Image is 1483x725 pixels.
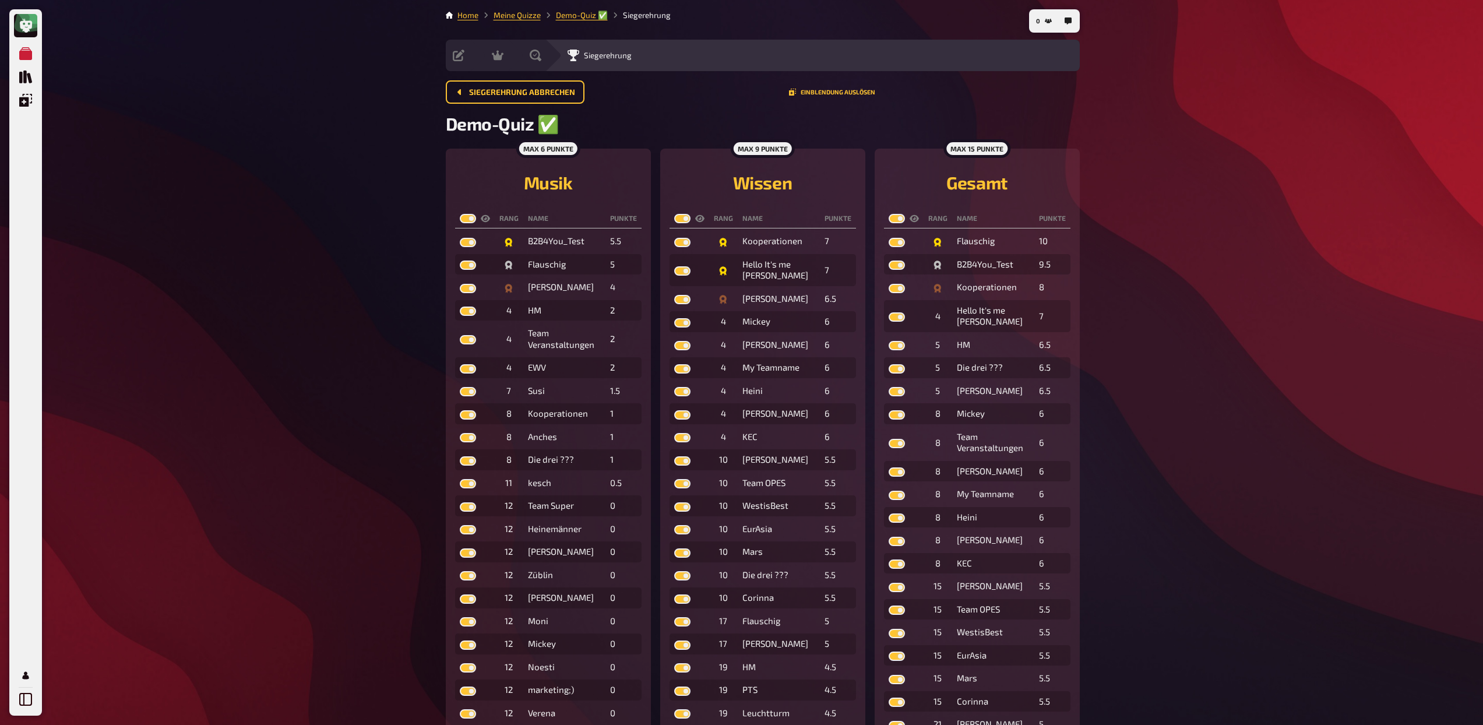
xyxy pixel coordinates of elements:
div: HM [528,305,601,316]
td: 15 [924,645,952,666]
td: 15 [924,576,952,597]
div: Mars [957,673,1030,684]
div: Mickey [957,408,1030,420]
td: 5 [820,634,856,654]
th: Name [952,209,1034,228]
td: 10 [709,519,738,540]
div: PTS [742,684,815,696]
div: Die drei ??? [742,569,815,581]
div: [PERSON_NAME] [528,592,601,604]
div: Mickey [528,638,601,650]
td: 4.5 [820,680,856,701]
td: 8 [495,449,523,470]
div: Die drei ??? [957,362,1030,374]
td: 5.5 [820,449,856,470]
td: 5.5 [820,587,856,608]
td: 15 [924,691,952,712]
div: Leuchtturm [742,708,815,719]
th: Rang [495,209,523,228]
div: Flauschig [957,235,1030,247]
td: 12 [495,519,523,540]
div: EurAsia [742,523,815,535]
div: Team Veranstaltungen [528,328,601,350]
div: EWV [528,362,601,374]
td: 6 [820,403,856,424]
a: Quiz Sammlung [14,65,37,89]
td: 4 [924,300,952,332]
td: 5.5 [1034,576,1070,597]
td: 5.5 [820,473,856,494]
div: Heini [957,512,1030,523]
td: 12 [495,657,523,678]
td: 0 [605,565,642,586]
div: max 6 Punkte [516,139,580,158]
td: 6 [1034,530,1070,551]
h2: Gesamt [884,172,1070,193]
td: 1 [605,449,642,470]
td: 12 [495,587,523,608]
div: HM [742,661,815,673]
td: 4 [495,323,523,355]
td: 4 [495,300,523,321]
td: 19 [709,703,738,724]
div: [PERSON_NAME] [742,293,815,305]
td: 8 [495,403,523,424]
td: 12 [495,634,523,654]
a: Meine Quizze [14,42,37,65]
div: [PERSON_NAME] [957,466,1030,477]
td: 12 [495,680,523,701]
h2: Musik [455,172,642,193]
span: 0 [1036,18,1040,24]
div: B2B4You_Test [957,259,1030,270]
th: Punkte [1034,209,1070,228]
td: 0 [605,587,642,608]
td: 8 [924,427,952,459]
td: 0 [605,634,642,654]
div: max 15 Punkte [943,139,1010,158]
td: 6.5 [1034,357,1070,378]
td: 4 [709,381,738,402]
a: Home [457,10,478,20]
div: Mars [742,546,815,558]
td: 8 [924,507,952,528]
a: Profil [14,664,37,687]
td: 0 [605,541,642,562]
div: Verena [528,708,601,719]
td: 6 [820,311,856,332]
td: 0.5 [605,473,642,494]
div: Susi [528,385,601,397]
div: Die drei ??? [528,454,601,466]
td: 6 [820,357,856,378]
div: [PERSON_NAME] [742,339,815,351]
div: Team OPES [742,477,815,489]
div: kesch [528,477,601,489]
div: Moni [528,615,601,627]
td: 6 [1034,484,1070,505]
td: 17 [709,634,738,654]
div: Kooperationen [528,408,601,420]
div: Team OPES [957,604,1030,615]
td: 4.5 [820,703,856,724]
td: 6 [1034,461,1070,482]
th: Punkte [605,209,642,228]
span: Siegerehrung [584,51,632,60]
td: 8 [1034,277,1070,298]
td: 6 [1034,427,1070,459]
th: Punkte [820,209,856,228]
td: 17 [709,611,738,632]
div: Noesti [528,661,601,673]
td: 7 [495,381,523,402]
td: 5 [924,357,952,378]
div: Corinna [957,696,1030,708]
td: 8 [924,461,952,482]
td: 10 [709,473,738,494]
div: [PERSON_NAME] [957,385,1030,397]
td: 5 [605,254,642,275]
div: KEC [957,558,1030,569]
button: Siegerehrung abbrechen [446,80,584,104]
td: 15 [924,668,952,689]
td: 5.5 [1034,691,1070,712]
td: 2 [605,323,642,355]
div: EurAsia [957,650,1030,661]
th: Name [523,209,605,228]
